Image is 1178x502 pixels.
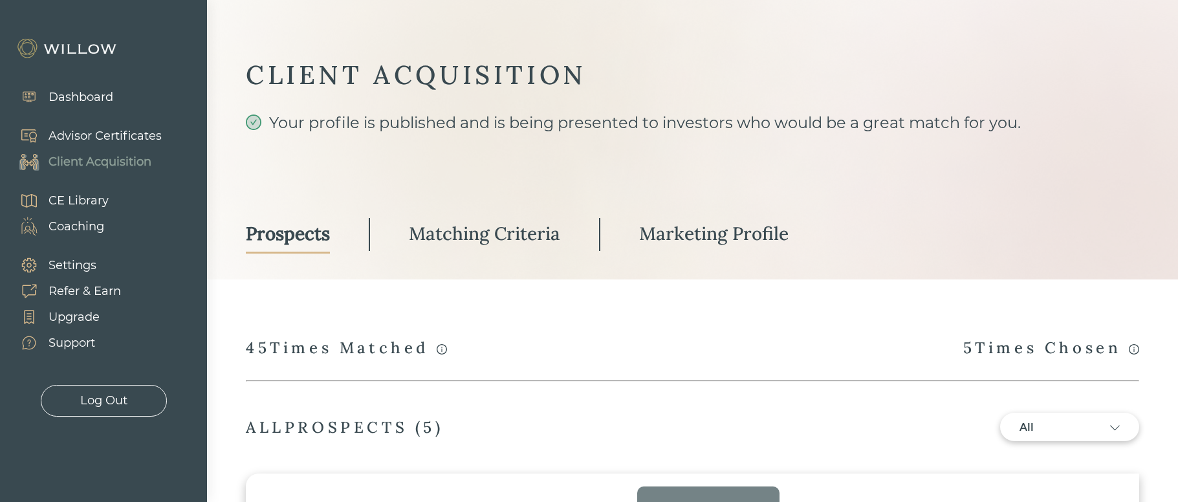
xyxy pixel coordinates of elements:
[6,149,162,175] a: Client Acquisition
[49,153,151,171] div: Client Acquisition
[1020,420,1071,435] div: All
[49,218,104,235] div: Coaching
[639,222,789,245] div: Marketing Profile
[6,84,113,110] a: Dashboard
[246,111,1139,181] div: Your profile is published and is being presented to investors who would be a great match for you.
[639,215,789,254] a: Marketing Profile
[49,89,113,106] div: Dashboard
[49,309,100,326] div: Upgrade
[49,127,162,145] div: Advisor Certificates
[80,392,127,409] div: Log Out
[246,58,1139,92] div: CLIENT ACQUISITION
[16,38,120,59] img: Willow
[246,338,447,360] div: 45 Times Matched
[963,338,1139,360] div: 5 Times Chosen
[246,215,330,254] a: Prospects
[409,222,560,245] div: Matching Criteria
[409,215,560,254] a: Matching Criteria
[49,334,95,352] div: Support
[6,304,121,330] a: Upgrade
[246,222,330,245] div: Prospects
[6,278,121,304] a: Refer & Earn
[6,213,109,239] a: Coaching
[6,123,162,149] a: Advisor Certificates
[49,257,96,274] div: Settings
[246,417,444,437] div: ALL PROSPECTS ( 5 )
[49,283,121,300] div: Refer & Earn
[6,252,121,278] a: Settings
[437,344,447,355] span: info-circle
[6,188,109,213] a: CE Library
[1129,344,1139,355] span: info-circle
[246,115,261,130] span: check-circle
[49,192,109,210] div: CE Library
